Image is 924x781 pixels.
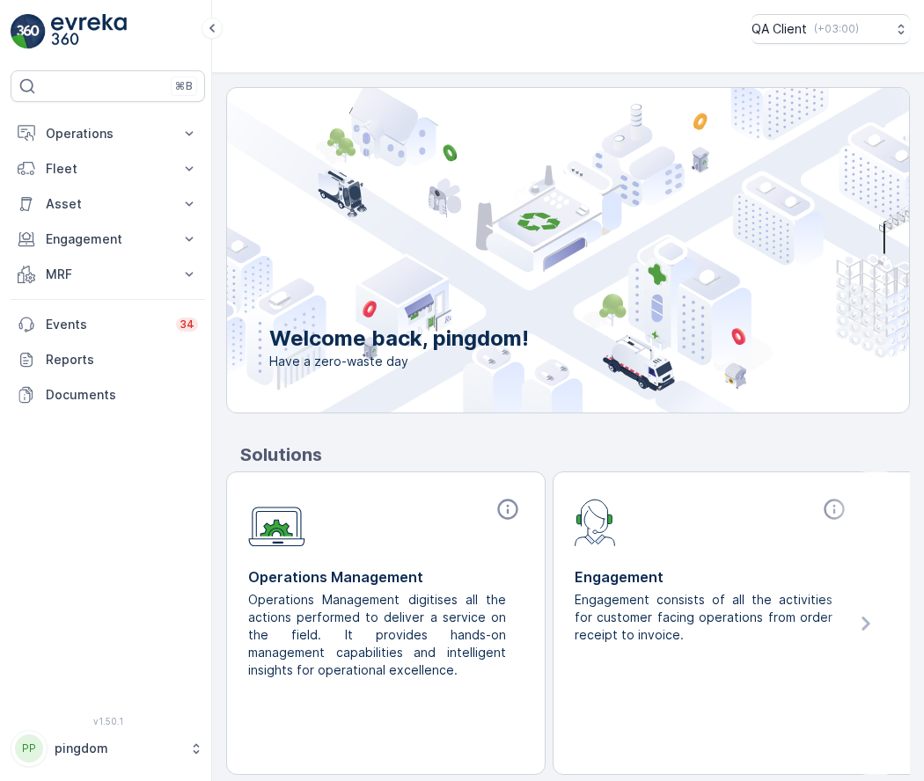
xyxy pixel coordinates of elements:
button: Fleet [11,151,205,186]
img: module-icon [248,497,305,547]
button: Engagement [11,222,205,257]
p: Welcome back, pingdom! [269,325,529,353]
p: MRF [46,266,170,283]
a: Events34 [11,307,205,342]
p: QA Client [752,20,807,38]
p: Operations Management [248,566,524,588]
button: MRF [11,257,205,292]
a: Reports [11,342,205,377]
p: pingdom [55,740,180,757]
p: Fleet [46,160,170,178]
p: Engagement [46,230,170,248]
button: Asset [11,186,205,222]
p: Operations [46,125,170,142]
p: Engagement consists of all the activities for customer facing operations from order receipt to in... [575,591,836,644]
a: Documents [11,377,205,412]
span: Have a zero-waste day [269,353,529,370]
p: 34 [180,318,194,332]
span: v 1.50.1 [11,716,205,726]
button: QA Client(+03:00) [752,14,910,44]
p: Events [46,316,165,333]
p: Reports [46,351,198,369]
button: PPpingdom [11,730,205,767]
img: logo_light-DOdMpM7g.png [51,14,127,49]
img: module-icon [575,497,616,546]
p: Documents [46,386,198,404]
img: logo [11,14,46,49]
div: PP [15,734,43,763]
button: Operations [11,116,205,151]
p: ( +03:00 ) [814,22,859,36]
p: Asset [46,195,170,213]
p: Solutions [240,442,910,468]
p: Engagement [575,566,850,588]
img: city illustration [148,88,909,412]
p: Operations Management digitises all the actions performed to deliver a service on the field. It p... [248,591,510,679]
p: ⌘B [175,79,193,93]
